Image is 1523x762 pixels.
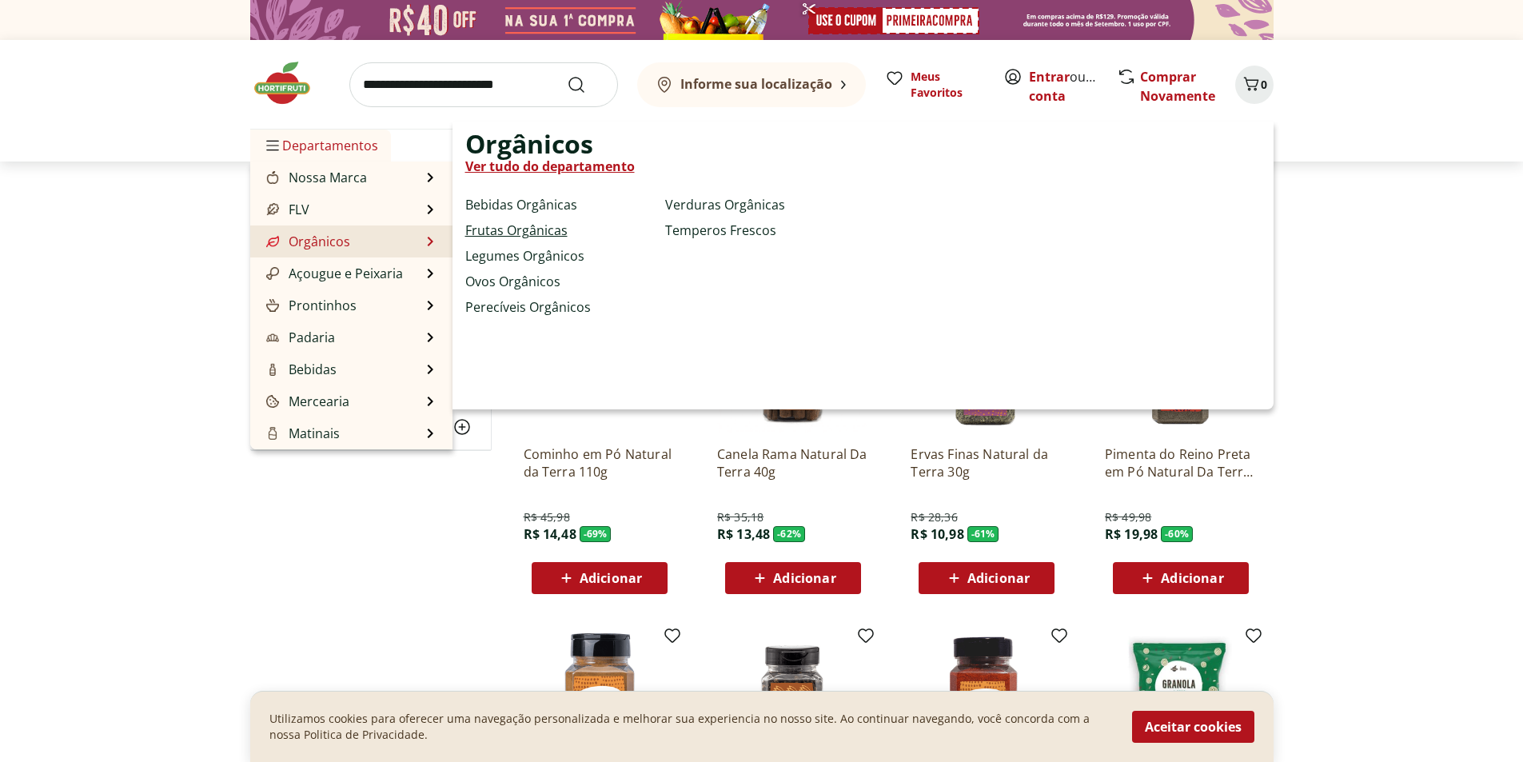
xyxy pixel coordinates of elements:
[967,526,999,542] span: - 61 %
[717,525,770,543] span: R$ 13,48
[580,572,642,584] span: Adicionar
[1029,67,1100,106] span: ou
[263,200,309,219] a: FLVFLV
[250,59,330,107] img: Hortifruti
[1161,526,1193,542] span: - 60 %
[263,328,335,347] a: PadariaPadaria
[1132,711,1254,743] button: Aceitar cookies
[1235,66,1274,104] button: Carrinho
[465,157,635,176] a: Ver tudo do departamento
[269,711,1113,743] p: Utilizamos cookies para oferecer uma navegação personalizada e melhorar sua experiencia no nosso ...
[524,525,576,543] span: R$ 14,48
[1161,572,1223,584] span: Adicionar
[773,572,835,584] span: Adicionar
[266,395,279,408] img: Mercearia
[524,445,676,481] a: Cominho em Pó Natural da Terra 110g
[665,221,776,240] a: Temperos Frescos
[524,509,570,525] span: R$ 45,98
[1029,68,1117,105] a: Criar conta
[1105,509,1151,525] span: R$ 49,98
[911,509,957,525] span: R$ 28,36
[717,445,869,481] a: Canela Rama Natural Da Terra 40g
[1113,562,1249,594] button: Adicionar
[1140,68,1215,105] a: Comprar Novamente
[266,203,279,216] img: FLV
[717,509,763,525] span: R$ 35,18
[725,562,861,594] button: Adicionar
[532,562,668,594] button: Adicionar
[263,126,282,165] button: Menu
[911,525,963,543] span: R$ 10,98
[263,168,367,187] a: Nossa MarcaNossa Marca
[263,360,337,379] a: BebidasBebidas
[1261,77,1267,92] span: 0
[266,299,279,312] img: Prontinhos
[1105,525,1158,543] span: R$ 19,98
[465,221,568,240] a: Frutas Orgânicas
[465,134,593,154] span: Orgânicos
[263,232,350,251] a: OrgânicosOrgânicos
[266,363,279,376] img: Bebidas
[911,69,984,101] span: Meus Favoritos
[263,264,403,283] a: Açougue e PeixariaAçougue e Peixaria
[680,75,832,93] b: Informe sua localização
[919,562,1055,594] button: Adicionar
[263,446,422,485] a: Frios, Queijos e LaticíniosFrios, Queijos e Laticínios
[266,267,279,280] img: Açougue e Peixaria
[911,445,1063,481] a: Ervas Finas Natural da Terra 30g
[1105,445,1257,481] a: Pimenta do Reino Preta em Pó Natural Da Terra 100g
[263,392,349,411] a: MerceariaMercearia
[465,246,584,265] a: Legumes Orgânicos
[885,69,984,101] a: Meus Favoritos
[567,75,605,94] button: Submit Search
[266,171,279,184] img: Nossa Marca
[263,424,340,443] a: MatinaisMatinais
[263,296,357,315] a: ProntinhosProntinhos
[266,427,279,440] img: Matinais
[773,526,805,542] span: - 62 %
[263,126,378,165] span: Departamentos
[967,572,1030,584] span: Adicionar
[637,62,866,107] button: Informe sua localização
[665,195,785,214] a: Verduras Orgânicas
[1029,68,1070,86] a: Entrar
[580,526,612,542] span: - 69 %
[349,62,618,107] input: search
[465,195,577,214] a: Bebidas Orgânicas
[465,297,591,317] a: Perecíveis Orgânicos
[266,331,279,344] img: Padaria
[465,272,560,291] a: Ovos Orgânicos
[266,235,279,248] img: Orgânicos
